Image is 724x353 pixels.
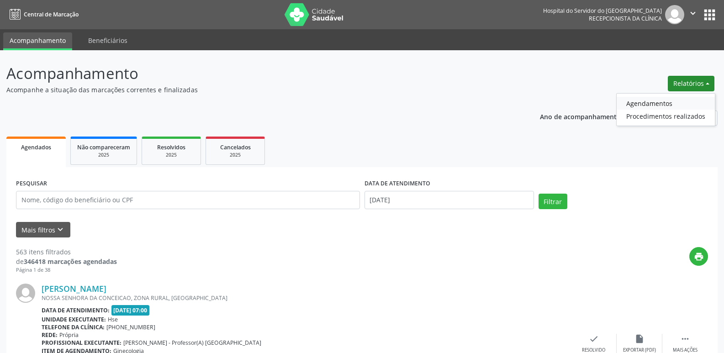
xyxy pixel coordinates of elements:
input: Nome, código do beneficiário ou CPF [16,191,360,209]
b: Rede: [42,331,58,339]
b: Profissional executante: [42,339,122,347]
div: 2025 [148,152,194,158]
div: Hospital do Servidor do [GEOGRAPHIC_DATA] [543,7,662,15]
i: print [694,252,704,262]
span: Cancelados [220,143,251,151]
span: Recepcionista da clínica [589,15,662,22]
span: Central de Marcação [24,11,79,18]
a: Agendamentos [617,97,715,110]
div: 2025 [212,152,258,158]
i:  [688,8,698,18]
label: PESQUISAR [16,177,47,191]
button: Relatórios [668,76,714,91]
a: Procedimentos realizados [617,110,715,122]
img: img [16,284,35,303]
div: 2025 [77,152,130,158]
button:  [684,5,702,24]
button: print [689,247,708,266]
button: Filtrar [539,194,567,209]
b: Data de atendimento: [42,306,110,314]
span: [PHONE_NUMBER] [106,323,155,331]
strong: 346418 marcações agendadas [24,257,117,266]
a: Acompanhamento [3,32,72,50]
label: DATA DE ATENDIMENTO [365,177,430,191]
a: Central de Marcação [6,7,79,22]
div: 563 itens filtrados [16,247,117,257]
div: de [16,257,117,266]
div: Página 1 de 38 [16,266,117,274]
p: Ano de acompanhamento [540,111,621,122]
b: Unidade executante: [42,316,106,323]
input: Selecione um intervalo [365,191,534,209]
a: [PERSON_NAME] [42,284,106,294]
span: Hse [108,316,118,323]
div: NOSSA SENHORA DA CONCEICAO, ZONA RURAL, [GEOGRAPHIC_DATA] [42,294,571,302]
span: Não compareceram [77,143,130,151]
ul: Relatórios [616,93,715,126]
img: img [665,5,684,24]
p: Acompanhe a situação das marcações correntes e finalizadas [6,85,504,95]
i: insert_drive_file [634,334,645,344]
i:  [680,334,690,344]
p: Acompanhamento [6,62,504,85]
button: apps [702,7,718,23]
span: [PERSON_NAME] - Professor(A) [GEOGRAPHIC_DATA] [123,339,261,347]
button: Mais filtroskeyboard_arrow_down [16,222,70,238]
i: check [589,334,599,344]
i: keyboard_arrow_down [55,225,65,235]
a: Beneficiários [82,32,134,48]
span: [DATE] 07:00 [111,305,150,316]
span: Resolvidos [157,143,185,151]
span: Agendados [21,143,51,151]
b: Telefone da clínica: [42,323,105,331]
span: Própria [59,331,79,339]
